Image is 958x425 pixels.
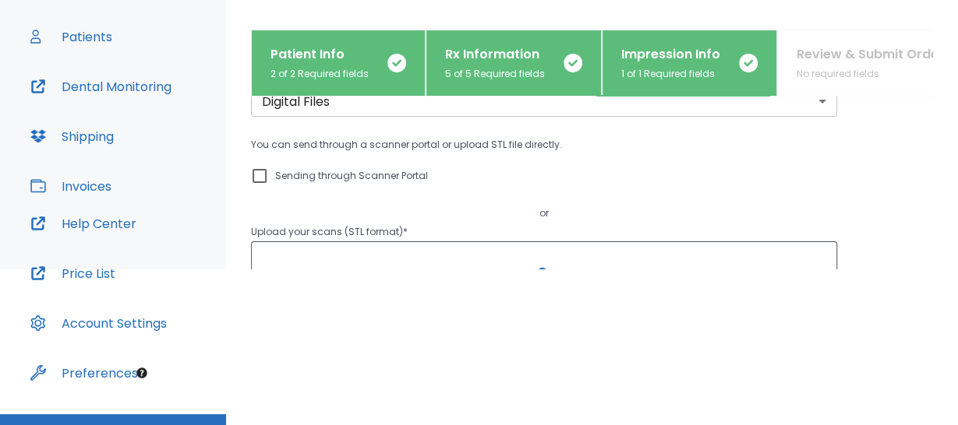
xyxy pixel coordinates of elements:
[21,18,122,55] button: Patients
[251,204,837,223] p: or
[251,86,837,117] div: Without label
[21,304,176,342] button: Account Settings
[270,67,369,81] p: 2 of 2 Required fields
[251,135,837,154] p: You can send through a scanner portal or upload STL file directly.
[21,205,146,242] button: Help Center
[21,354,147,392] button: Preferences
[21,118,123,155] button: Shipping
[270,45,369,64] p: Patient Info
[135,366,149,380] div: Tooltip anchor
[621,67,720,81] p: 1 of 1 Required fields
[251,223,837,241] p: Upload your scans (STL format) *
[21,68,181,105] button: Dental Monitoring
[621,45,720,64] p: Impression Info
[445,45,545,64] p: Rx Information
[445,67,545,81] p: 5 of 5 Required fields
[21,167,121,205] button: Invoices
[275,167,428,185] p: Sending through Scanner Portal
[21,255,125,292] button: Price List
